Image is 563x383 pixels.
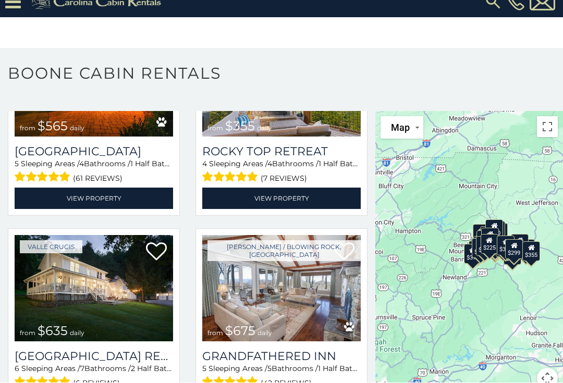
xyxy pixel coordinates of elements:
[131,364,180,374] span: 2 Half Baths /
[319,159,366,169] span: 1 Half Baths /
[202,159,361,186] div: Sleeping Areas / Bathrooms / Sleeps:
[522,242,540,262] div: $355
[464,244,482,264] div: $375
[472,238,489,258] div: $325
[146,242,167,264] a: Add to favorites
[73,172,123,186] span: (61 reviews)
[497,236,515,255] div: $380
[130,159,178,169] span: 1 Half Baths /
[381,117,423,139] button: Change map style
[207,241,361,262] a: [PERSON_NAME] / Blowing Rock, [GEOGRAPHIC_DATA]
[70,329,84,337] span: daily
[38,119,68,134] span: $565
[15,188,173,209] a: View Property
[20,329,35,337] span: from
[318,364,365,374] span: 1 Half Baths /
[537,117,558,138] button: Toggle fullscreen view
[15,145,173,159] h3: Wilderness Lodge
[225,119,255,134] span: $355
[79,159,84,169] span: 4
[481,228,499,248] div: $210
[511,234,529,254] div: $930
[80,364,84,374] span: 7
[207,329,223,337] span: from
[257,125,272,132] span: daily
[15,145,173,159] a: [GEOGRAPHIC_DATA]
[20,241,82,254] a: Valle Crucis
[485,219,503,239] div: $320
[202,159,207,169] span: 4
[15,236,173,342] a: Valley Farmhouse Retreat from $635 daily
[391,122,410,133] span: Map
[481,234,498,254] div: $225
[207,125,223,132] span: from
[261,172,307,186] span: (7 reviews)
[202,188,361,209] a: View Property
[15,364,19,374] span: 6
[202,145,361,159] a: Rocky Top Retreat
[15,350,173,364] a: [GEOGRAPHIC_DATA] Retreat
[258,329,272,337] span: daily
[202,236,361,342] a: Grandfathered Inn from $675 daily
[202,364,206,374] span: 5
[202,350,361,364] a: Grandfathered Inn
[20,125,35,132] span: from
[225,324,255,339] span: $675
[486,238,504,257] div: $315
[15,159,173,186] div: Sleeping Areas / Bathrooms / Sleeps:
[15,350,173,364] h3: Valley Farmhouse Retreat
[505,240,523,260] div: $299
[15,159,19,169] span: 5
[267,364,272,374] span: 5
[38,324,68,339] span: $635
[473,225,491,244] div: $635
[202,236,361,342] img: Grandfathered Inn
[476,237,494,256] div: $395
[267,159,272,169] span: 4
[15,236,173,342] img: Valley Farmhouse Retreat
[504,245,521,265] div: $350
[70,125,84,132] span: daily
